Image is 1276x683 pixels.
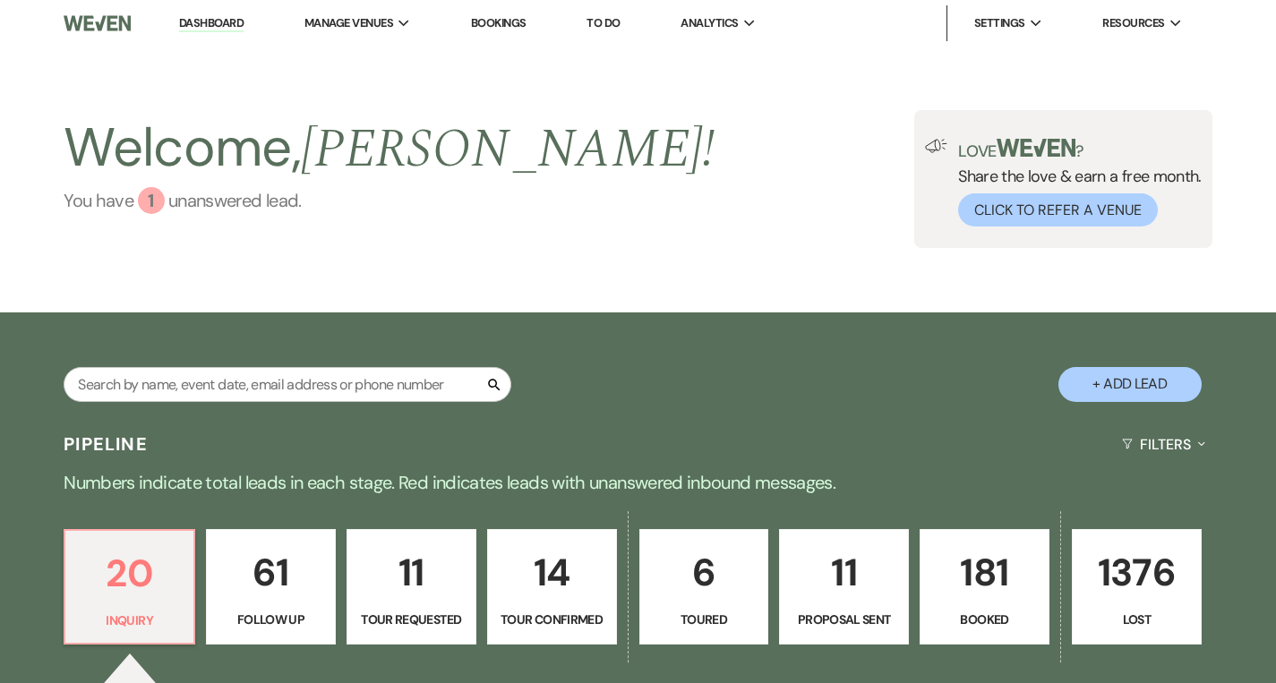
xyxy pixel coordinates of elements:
[358,542,465,602] p: 11
[925,139,947,153] img: loud-speaker-illustration.svg
[920,529,1049,645] a: 181Booked
[64,367,511,402] input: Search by name, event date, email address or phone number
[958,139,1202,159] p: Love ?
[64,529,195,645] a: 20Inquiry
[499,542,605,602] p: 14
[218,542,324,602] p: 61
[1102,14,1164,32] span: Resources
[931,542,1038,602] p: 181
[931,610,1038,629] p: Booked
[791,542,897,602] p: 11
[639,529,769,645] a: 6Toured
[1083,610,1190,629] p: Lost
[1058,367,1202,402] button: + Add Lead
[651,610,758,629] p: Toured
[997,139,1076,157] img: weven-logo-green.svg
[206,529,336,645] a: 61Follow Up
[64,187,715,214] a: You have 1 unanswered lead.
[218,610,324,629] p: Follow Up
[64,431,148,457] h3: Pipeline
[587,15,620,30] a: To Do
[947,139,1202,226] div: Share the love & earn a free month.
[499,610,605,629] p: Tour Confirmed
[76,543,183,603] p: 20
[304,14,393,32] span: Manage Venues
[958,193,1158,226] button: Click to Refer a Venue
[651,542,758,602] p: 6
[76,610,183,630] p: Inquiry
[179,15,244,32] a: Dashboard
[471,15,527,30] a: Bookings
[1115,421,1212,468] button: Filters
[138,187,165,214] div: 1
[487,529,617,645] a: 14Tour Confirmed
[681,14,738,32] span: Analytics
[1083,542,1190,602] p: 1376
[791,610,897,629] p: Proposal Sent
[358,610,465,629] p: Tour Requested
[301,108,715,191] span: [PERSON_NAME] !
[1072,529,1202,645] a: 1376Lost
[779,529,909,645] a: 11Proposal Sent
[64,110,715,187] h2: Welcome,
[64,4,131,42] img: Weven Logo
[974,14,1025,32] span: Settings
[347,529,476,645] a: 11Tour Requested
